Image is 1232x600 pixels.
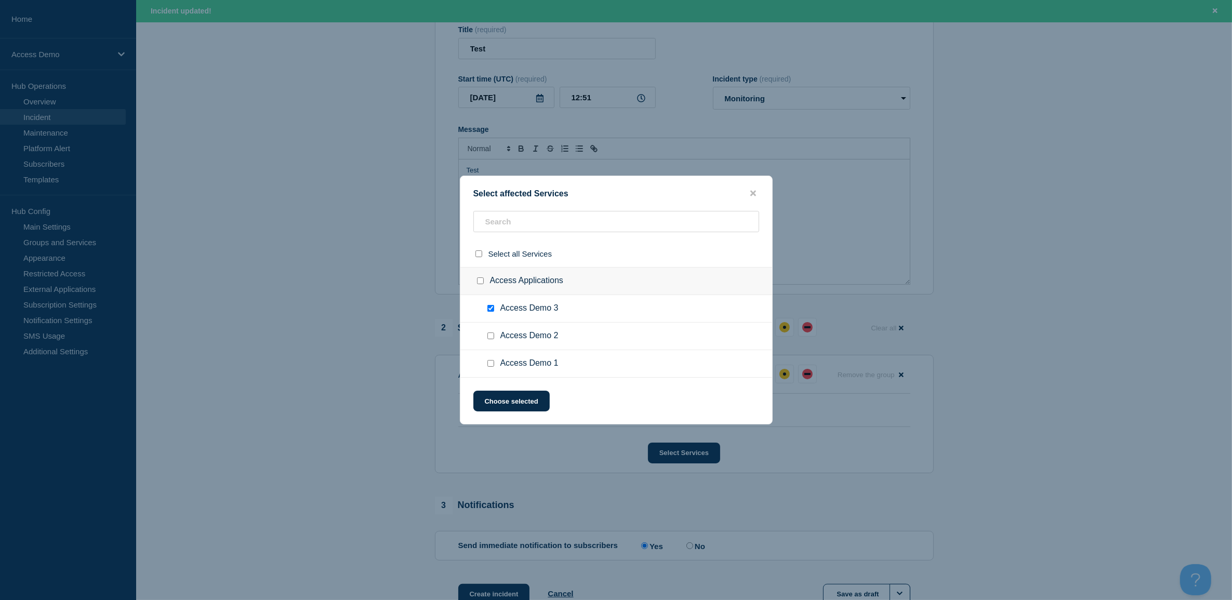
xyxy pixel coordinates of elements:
div: Access Applications [460,267,772,295]
button: close button [747,189,759,198]
span: Select all Services [488,249,552,258]
input: Search [473,211,759,232]
span: Access Demo 3 [500,303,559,314]
span: Access Demo 2 [500,331,559,341]
input: Access Applications checkbox [477,277,484,284]
span: Access Demo 1 [500,358,559,369]
input: Access Demo 2 checkbox [487,332,494,339]
div: Select affected Services [460,189,772,198]
input: select all checkbox [475,250,482,257]
input: Access Demo 1 checkbox [487,360,494,367]
input: Access Demo 3 checkbox [487,305,494,312]
button: Choose selected [473,391,550,411]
